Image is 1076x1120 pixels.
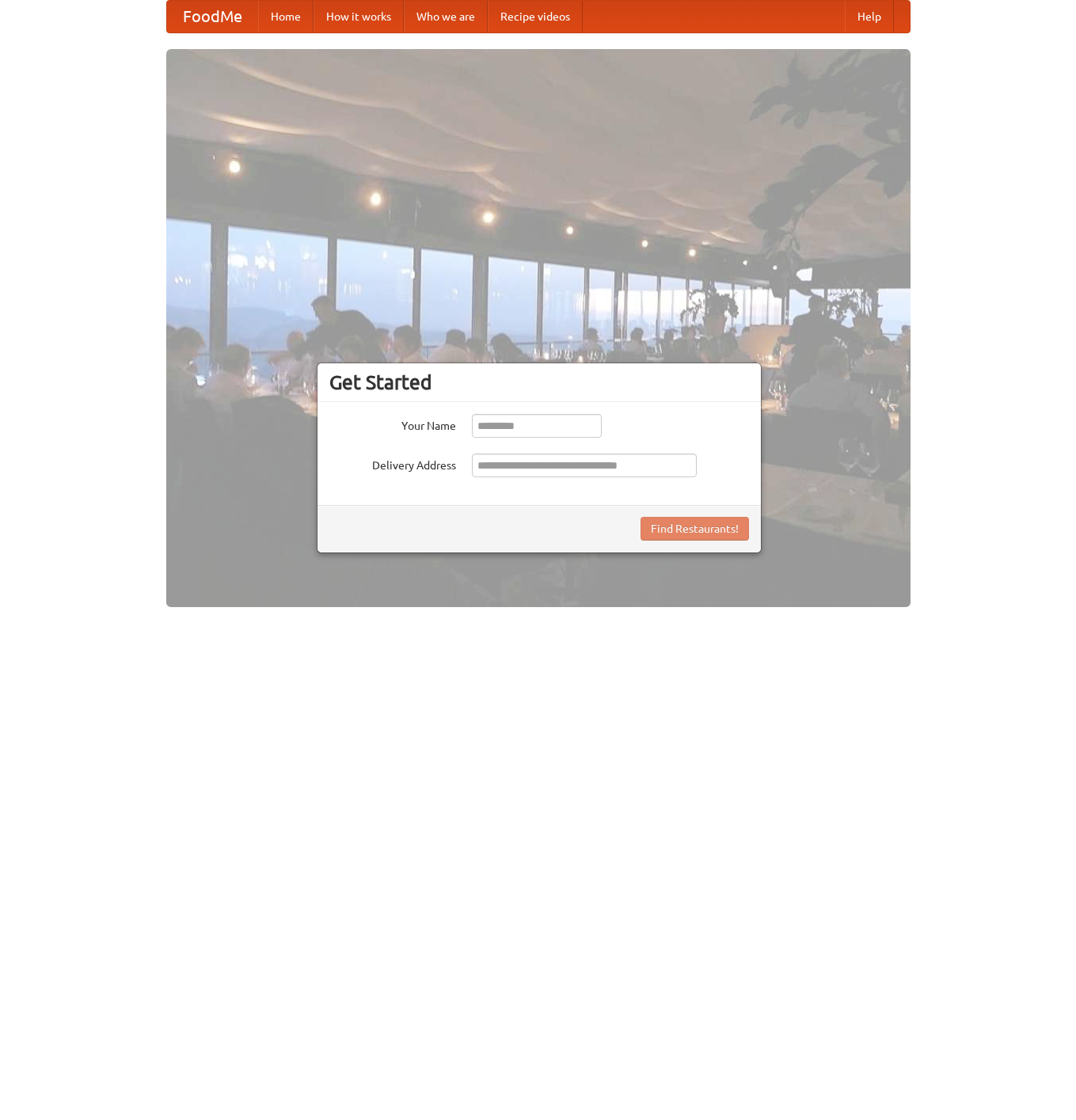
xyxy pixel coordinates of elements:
[845,1,894,32] a: Help
[329,454,456,473] label: Delivery Address
[641,517,749,541] button: Find Restaurants!
[258,1,314,32] a: Home
[404,1,488,32] a: Who we are
[167,1,258,32] a: FoodMe
[329,414,456,434] label: Your Name
[329,370,749,394] h3: Get Started
[314,1,404,32] a: How it works
[488,1,583,32] a: Recipe videos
